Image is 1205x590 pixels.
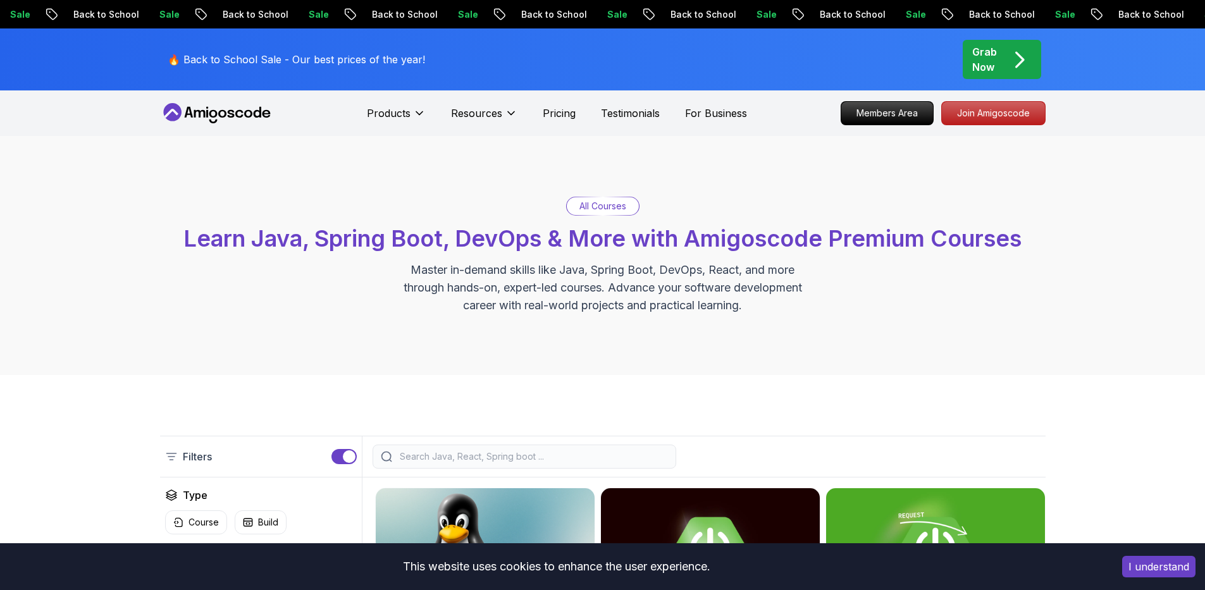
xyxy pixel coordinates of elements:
p: Sale [745,8,785,21]
p: Back to School [808,8,894,21]
a: Pricing [543,106,576,121]
p: Sale [147,8,188,21]
p: Grab Now [972,44,997,75]
a: Testimonials [601,106,660,121]
p: Sale [894,8,934,21]
a: Join Amigoscode [941,101,1046,125]
p: Filters [183,449,212,464]
div: This website uses cookies to enhance the user experience. [9,553,1103,581]
p: Sale [595,8,636,21]
p: Back to School [1106,8,1192,21]
p: Back to School [360,8,446,21]
span: Learn Java, Spring Boot, DevOps & More with Amigoscode Premium Courses [183,224,1022,252]
p: 🔥 Back to School Sale - Our best prices of the year! [168,52,425,67]
p: Resources [451,106,502,121]
p: Sale [1043,8,1084,21]
button: Course [165,510,227,534]
p: Sale [446,8,486,21]
button: Accept cookies [1122,556,1196,577]
p: Sale [297,8,337,21]
button: Build [235,510,287,534]
a: For Business [685,106,747,121]
p: Products [367,106,411,121]
input: Search Java, React, Spring boot ... [397,450,668,463]
p: Back to School [658,8,745,21]
p: All Courses [579,200,626,212]
p: Back to School [957,8,1043,21]
h2: Type [183,488,207,503]
button: Resources [451,106,517,131]
p: Back to School [61,8,147,21]
p: Members Area [841,102,933,125]
p: Back to School [509,8,595,21]
p: Course [188,516,219,529]
p: Master in-demand skills like Java, Spring Boot, DevOps, React, and more through hands-on, expert-... [390,261,815,314]
a: Members Area [841,101,934,125]
p: Build [258,516,278,529]
button: Products [367,106,426,131]
p: Back to School [211,8,297,21]
p: Join Amigoscode [942,102,1045,125]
